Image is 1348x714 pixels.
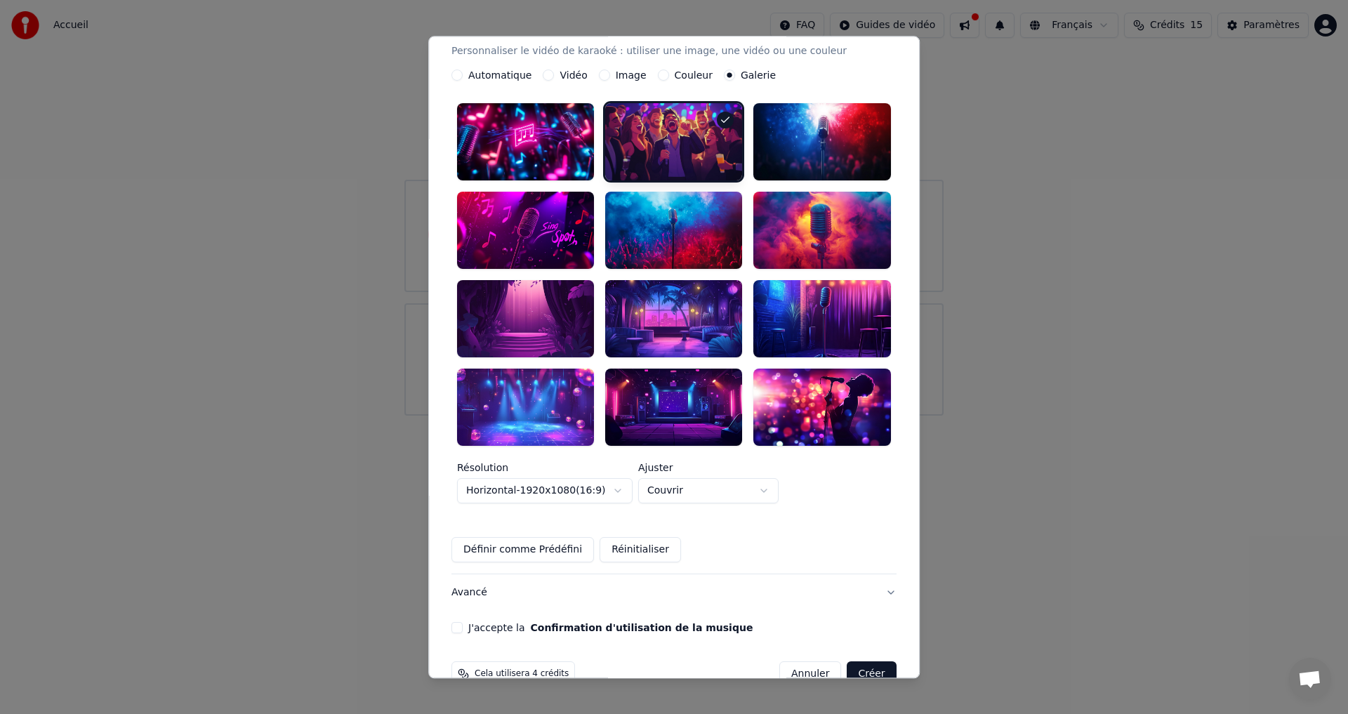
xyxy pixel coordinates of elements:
[600,537,681,562] button: Réinitialiser
[847,661,897,687] button: Créer
[475,668,569,680] span: Cela utilisera 4 crédits
[741,71,776,81] label: Galerie
[451,70,897,574] div: VidéoPersonnaliser le vidéo de karaoké : utiliser une image, une vidéo ou une couleur
[457,463,633,472] label: Résolution
[451,25,847,59] div: Vidéo
[451,14,897,70] button: VidéoPersonnaliser le vidéo de karaoké : utiliser une image, une vidéo ou une couleur
[616,71,647,81] label: Image
[451,537,594,562] button: Définir comme Prédéfini
[468,71,531,81] label: Automatique
[638,463,779,472] label: Ajuster
[779,661,841,687] button: Annuler
[560,71,588,81] label: Vidéo
[468,623,753,633] label: J'accepte la
[675,71,713,81] label: Couleur
[531,623,753,633] button: J'accepte la
[451,574,897,611] button: Avancé
[451,45,847,59] p: Personnaliser le vidéo de karaoké : utiliser une image, une vidéo ou une couleur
